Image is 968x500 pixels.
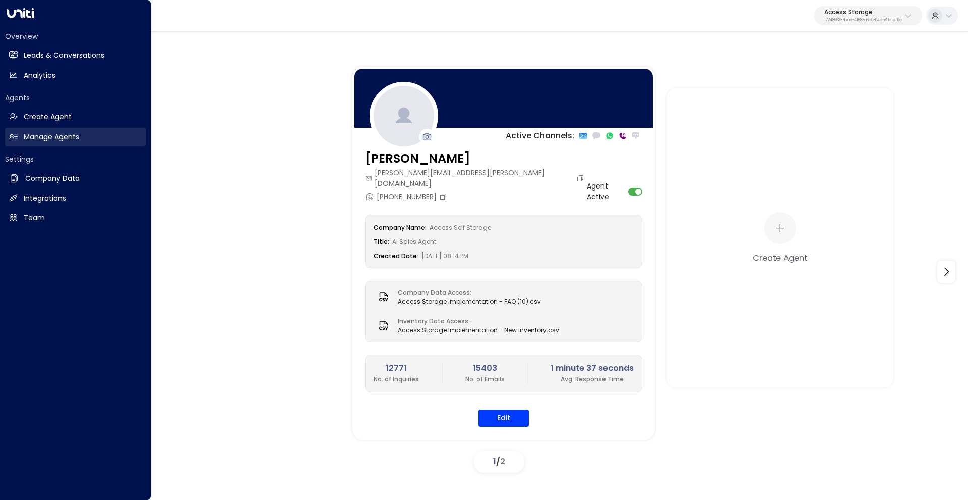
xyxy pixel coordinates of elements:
h2: Team [24,213,45,223]
a: Create Agent [5,108,146,127]
h2: Create Agent [24,112,72,122]
a: Analytics [5,66,146,85]
h2: Company Data [25,173,80,184]
p: No. of Inquiries [374,374,419,384]
a: Manage Agents [5,128,146,146]
span: AI Sales Agent [392,237,436,246]
label: Company Data Access: [398,288,536,297]
div: / [474,451,524,473]
a: Leads & Conversations [5,46,146,65]
h2: 1 minute 37 seconds [551,362,634,374]
span: 1 [493,456,496,467]
h2: 15403 [465,362,505,374]
div: [PERSON_NAME][EMAIL_ADDRESS][PERSON_NAME][DOMAIN_NAME] [365,168,587,189]
label: Title: [374,237,389,246]
span: Access Storage Implementation - New Inventory.csv [398,326,559,335]
h2: Settings [5,154,146,164]
label: Inventory Data Access: [398,317,554,326]
p: Active Channels: [506,130,574,142]
label: Agent Active [587,181,625,202]
div: [PHONE_NUMBER] [365,192,450,202]
span: Access Self Storage [430,223,491,232]
a: Company Data [5,169,146,188]
button: Copy [576,174,587,182]
h2: 12771 [374,362,419,374]
button: Access Storage17248963-7bae-4f68-a6e0-04e589c1c15e [814,6,922,25]
label: Company Name: [374,223,427,232]
button: Copy [439,193,450,201]
h2: Integrations [24,193,66,204]
button: Edit [478,410,529,427]
h3: [PERSON_NAME] [365,150,587,168]
a: Integrations [5,189,146,208]
span: [DATE] 08:14 PM [421,252,468,260]
h2: Agents [5,93,146,103]
p: 17248963-7bae-4f68-a6e0-04e589c1c15e [824,18,902,22]
h2: Leads & Conversations [24,50,104,61]
p: Avg. Response Time [551,374,634,384]
div: Create Agent [753,251,807,263]
a: Team [5,209,146,227]
h2: Overview [5,31,146,41]
span: Access Storage Implementation - FAQ (10).csv [398,297,541,306]
span: 2 [500,456,505,467]
p: Access Storage [824,9,902,15]
h2: Manage Agents [24,132,79,142]
p: No. of Emails [465,374,505,384]
h2: Analytics [24,70,55,81]
label: Created Date: [374,252,418,260]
